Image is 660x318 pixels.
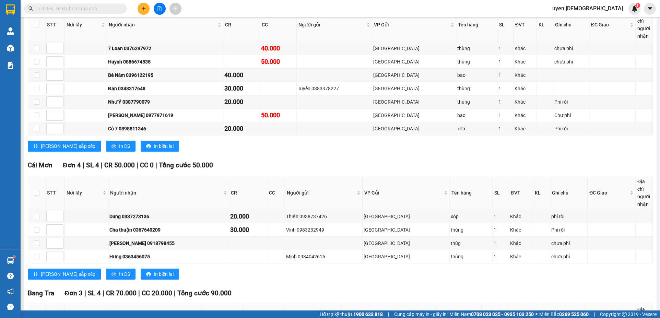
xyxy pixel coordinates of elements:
[109,253,228,260] div: Hưng 0363456075
[28,289,54,297] span: Bang Tra
[551,239,586,247] div: chưa phí
[108,98,222,106] div: Như Ý 0387790079
[229,176,267,210] th: CR
[457,85,496,92] div: thùng
[169,3,181,15] button: aim
[84,289,86,297] span: |
[67,189,101,197] span: Nơi lấy
[7,304,14,310] span: message
[553,8,589,42] th: Ghi chú
[320,310,383,318] span: Hỗ trợ kỹ thuật:
[498,111,512,119] div: 1
[224,97,259,107] div: 20.000
[110,189,222,197] span: Người nhận
[457,98,496,106] div: thùng
[157,6,162,11] span: file-add
[471,311,534,317] strong: 0708 023 035 - 0935 103 250
[364,189,443,197] span: VP Gửi
[497,8,514,42] th: SL
[267,176,285,210] th: CC
[373,98,455,106] div: [GEOGRAPHIC_DATA]
[363,223,450,237] td: Sài Gòn
[591,21,628,28] span: ĐC Giao
[451,239,491,247] div: thùg
[261,44,295,53] div: 40.000
[101,161,103,169] span: |
[286,253,361,260] div: Minh 0934042615
[594,310,595,318] span: |
[372,122,456,136] td: Sài Gòn
[28,6,33,11] span: search
[111,144,116,149] span: printer
[363,237,450,250] td: Sài Gòn
[108,71,222,79] div: Bé Năm 0396122195
[394,310,448,318] span: Cung cấp máy in - giấy in:
[224,84,259,93] div: 30.000
[364,253,448,260] div: [GEOGRAPHIC_DATA]
[119,142,130,150] span: In DS
[109,21,216,28] span: Người nhận
[388,310,389,318] span: |
[372,69,456,82] td: Sài Gòn
[515,71,535,79] div: Khác
[372,55,456,69] td: Sài Gòn
[88,289,101,297] span: SL 4
[28,269,101,280] button: sort-ascending[PERSON_NAME] sắp xếp
[515,85,535,92] div: Khác
[45,8,65,42] th: STT
[103,289,104,297] span: |
[533,176,550,210] th: KL
[457,125,496,132] div: xốp
[224,70,259,80] div: 40.000
[539,310,589,318] span: Miền Bắc
[372,42,456,55] td: Sài Gòn
[515,58,535,66] div: Khác
[551,226,586,234] div: Phí rồi
[230,225,266,235] div: 30.000
[515,98,535,106] div: Khác
[457,111,496,119] div: bao
[260,8,297,42] th: CC
[637,10,651,40] div: Địa chỉ người nhận
[632,5,638,12] img: icon-new-feature
[554,45,588,52] div: chưa phí
[364,213,448,220] div: [GEOGRAPHIC_DATA]
[38,5,119,12] input: Tìm tên, số ĐT hoặc mã đơn
[456,8,498,42] th: Tên hàng
[537,8,553,42] th: KL
[373,71,455,79] div: [GEOGRAPHIC_DATA]
[554,58,588,66] div: chưa phí
[140,161,154,169] span: CC 0
[510,239,532,247] div: Khác
[138,3,150,15] button: plus
[515,125,535,132] div: Khác
[451,226,491,234] div: thùng
[551,253,586,260] div: chưa phí
[141,269,179,280] button: printerIn biên lai
[86,161,99,169] span: SL 4
[108,125,222,132] div: Cô 7 0898811346
[457,58,496,66] div: thùng
[174,289,176,297] span: |
[146,144,151,149] span: printer
[353,311,383,317] strong: 1900 633 818
[7,288,14,295] span: notification
[554,111,588,119] div: Chư phí
[33,272,38,277] span: sort-ascending
[83,161,84,169] span: |
[449,310,534,318] span: Miền Nam
[67,21,100,28] span: Nơi lấy
[159,161,213,169] span: Tổng cước 50.000
[372,95,456,109] td: Sài Gòn
[298,21,365,28] span: Người gửi
[510,253,532,260] div: Khác
[373,111,455,119] div: [GEOGRAPHIC_DATA]
[298,85,370,92] div: Tuyển 0383378227
[33,144,38,149] span: sort-ascending
[64,289,83,297] span: Đơn 3
[550,176,588,210] th: Ghi chú
[154,3,166,15] button: file-add
[7,62,14,69] img: solution-icon
[498,71,512,79] div: 1
[63,161,81,169] span: Đơn 4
